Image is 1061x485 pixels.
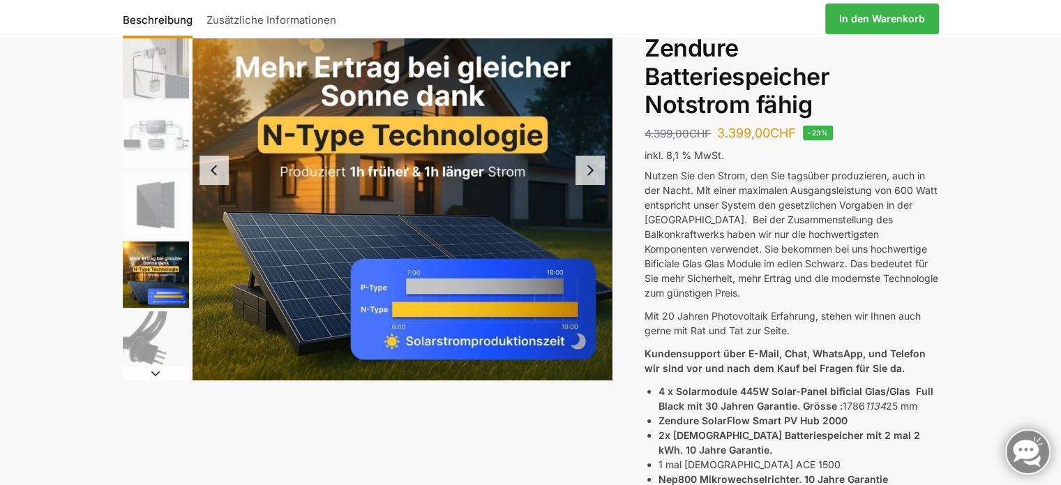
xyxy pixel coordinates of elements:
[659,429,920,456] strong: 2x [DEMOGRAPHIC_DATA] Batteriespeicher mit 2 mal 2 kWh. 10 Jahre Garantie.
[803,126,833,140] span: -23%
[123,32,189,98] img: Zendure-solar-flow-Batteriespeicher für Balkonkraftwerke
[659,415,848,426] strong: Zendure SolarFlow Smart PV Hub 2000
[119,170,189,239] li: 4 / 11
[123,366,189,380] button: Next slide
[123,172,189,238] img: Maysun
[770,126,796,140] span: CHF
[717,126,796,140] bdi: 3.399,00
[689,127,711,140] span: CHF
[659,457,938,472] li: 1 mal [DEMOGRAPHIC_DATA] ACE 1500
[575,156,605,185] button: Next slide
[645,149,724,161] span: inkl. 8,1 % MwSt.
[843,400,917,412] span: 1786 25 mm
[119,379,189,449] li: 7 / 11
[119,30,189,100] li: 2 / 11
[865,400,886,412] em: 1134
[645,308,938,338] p: Mit 20 Jahren Photovoltaik Erfahrung, stehen wir Ihnen auch gerne mit Rat und Tat zur Seite.
[645,127,711,140] bdi: 4.399,00
[659,473,888,485] strong: Nep800 Mikrowechselrichter. 10 Jahre Garantie
[645,168,938,300] p: Nutzen Sie den Strom, den Sie tagsüber produzieren, auch in der Nacht. Mit einer maximalen Ausgan...
[123,241,189,308] img: solakon-balkonkraftwerk-890-800w-2-x-445wp-module-growatt-neo-800m-x-growatt-noah-2000-schuko-kab...
[123,311,189,378] img: Anschlusskabel-3meter_schweizer-stecker
[119,309,189,379] li: 6 / 11
[825,3,939,34] a: In den Warenkorb
[119,100,189,170] li: 3 / 11
[119,239,189,309] li: 5 / 11
[123,2,200,36] a: Beschreibung
[659,385,933,412] strong: 4 x Solarmodule 445W Solar-Panel bificial Glas/Glas Full Black mit 30 Jahren Garantie. Grösse :
[200,2,343,36] a: Zusätzliche Informationen
[123,102,189,168] img: Zendure Batteriespeicher-wie anschliessen
[200,156,229,185] button: Previous slide
[645,348,926,374] strong: Kundensupport über E-Mail, Chat, WhatsApp, und Telefon wir sind vor und nach dem Kauf bei Fragen ...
